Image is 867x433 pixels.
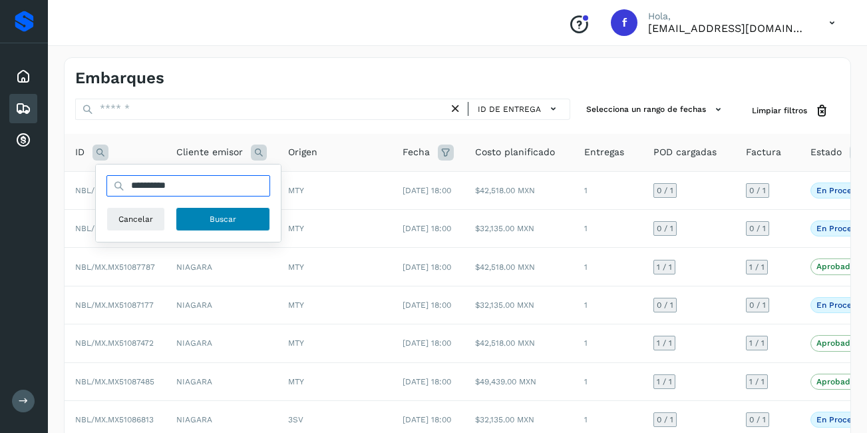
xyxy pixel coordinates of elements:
[475,145,555,159] span: Costo planificado
[288,300,304,310] span: MTY
[166,248,277,286] td: NIAGARA
[9,94,37,123] div: Embarques
[75,338,154,348] span: NBL/MX.MX51087472
[749,339,765,347] span: 1 / 1
[464,210,574,248] td: $32,135.00 MXN
[648,22,808,35] p: facturacion@protransport.com.mx
[816,300,860,310] p: En proceso
[749,378,765,386] span: 1 / 1
[749,224,766,232] span: 0 / 1
[403,338,451,348] span: [DATE] 18:00
[75,300,154,310] span: NBL/MX.MX51087177
[75,186,155,195] span: NBL/MX.MX51088240
[746,145,781,159] span: Factura
[288,415,303,424] span: 3SV
[403,377,451,386] span: [DATE] 18:00
[574,210,643,248] td: 1
[657,263,672,271] span: 1 / 1
[657,416,673,424] span: 0 / 1
[816,262,855,271] p: Aprobado
[749,416,766,424] span: 0 / 1
[749,263,765,271] span: 1 / 1
[474,99,564,119] button: ID de entrega
[657,224,673,232] span: 0 / 1
[464,286,574,324] td: $32,135.00 MXN
[288,338,304,348] span: MTY
[574,171,643,209] td: 1
[75,377,154,386] span: NBL/MX.MX51087485
[657,339,672,347] span: 1 / 1
[166,324,277,362] td: NIAGARA
[464,324,574,362] td: $42,518.00 MXN
[810,145,842,159] span: Estado
[816,186,860,195] p: En proceso
[288,224,304,233] span: MTY
[574,362,643,400] td: 1
[464,248,574,286] td: $42,518.00 MXN
[741,99,840,123] button: Limpiar filtros
[464,171,574,209] td: $42,518.00 MXN
[9,126,37,155] div: Cuentas por cobrar
[478,103,541,115] span: ID de entrega
[403,145,430,159] span: Fecha
[403,224,451,233] span: [DATE] 18:00
[816,377,855,386] p: Aprobado
[75,415,154,424] span: NBL/MX.MX51086813
[75,262,155,272] span: NBL/MX.MX51087787
[288,262,304,272] span: MTY
[816,224,860,233] p: En proceso
[288,186,304,195] span: MTY
[403,262,451,272] span: [DATE] 18:00
[288,377,304,386] span: MTY
[574,248,643,286] td: 1
[166,286,277,324] td: NIAGARA
[584,145,624,159] span: Entregas
[403,300,451,310] span: [DATE] 18:00
[648,11,808,22] p: Hola,
[657,187,673,195] span: 0 / 1
[75,69,164,88] h4: Embarques
[657,301,673,309] span: 0 / 1
[816,338,855,348] p: Aprobado
[288,145,317,159] span: Origen
[574,286,643,324] td: 1
[657,378,672,386] span: 1 / 1
[166,362,277,400] td: NIAGARA
[749,187,766,195] span: 0 / 1
[752,105,807,117] span: Limpiar filtros
[75,145,85,159] span: ID
[574,324,643,362] td: 1
[176,145,243,159] span: Cliente emisor
[75,224,155,233] span: NBL/MX.MX51087200
[464,362,574,400] td: $49,439.00 MXN
[749,301,766,309] span: 0 / 1
[816,415,860,424] p: En proceso
[9,62,37,91] div: Inicio
[653,145,717,159] span: POD cargadas
[581,99,731,121] button: Selecciona un rango de fechas
[403,186,451,195] span: [DATE] 18:00
[403,415,451,424] span: [DATE] 18:00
